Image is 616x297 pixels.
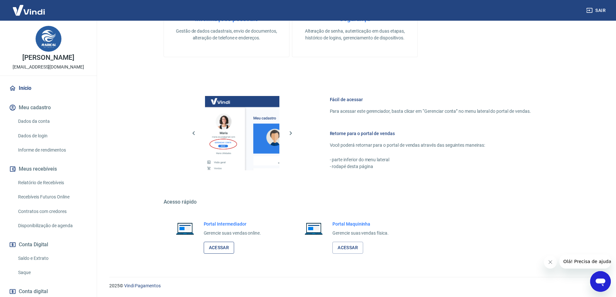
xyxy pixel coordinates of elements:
a: Recebíveis Futuros Online [16,190,89,204]
button: Meus recebíveis [8,162,89,176]
p: Gerencie suas vendas física. [332,230,389,237]
p: Alteração de senha, autenticação em duas etapas, histórico de logins, gerenciamento de dispositivos. [303,28,407,41]
a: Dados da conta [16,115,89,128]
a: Início [8,81,89,95]
a: Acessar [332,242,363,254]
button: Sair [585,5,608,16]
a: Relatório de Recebíveis [16,176,89,189]
button: Conta Digital [8,238,89,252]
p: 2025 © [109,282,600,289]
a: Informe de rendimentos [16,143,89,157]
p: [EMAIL_ADDRESS][DOMAIN_NAME] [13,64,84,70]
a: Contratos com credores [16,205,89,218]
span: Olá! Precisa de ajuda? [4,5,54,10]
span: Conta digital [19,287,48,296]
iframe: Botão para abrir a janela de mensagens [590,271,611,292]
a: Saque [16,266,89,279]
h6: Retorne para o portal de vendas [330,130,531,137]
h5: Acesso rápido [164,199,546,205]
img: Imagem de um notebook aberto [300,221,327,236]
p: Para acessar este gerenciador, basta clicar em “Gerenciar conta” no menu lateral do portal de ven... [330,108,531,115]
a: Acessar [204,242,234,254]
img: Imagem da dashboard mostrando o botão de gerenciar conta na sidebar no lado esquerdo [205,96,279,170]
iframe: Fechar mensagem [544,256,557,269]
p: Gestão de dados cadastrais, envio de documentos, alteração de telefone e endereços. [174,28,279,41]
a: Disponibilização de agenda [16,219,89,232]
h6: Portal Maquininha [332,221,389,227]
a: Saldo e Extrato [16,252,89,265]
img: Vindi [8,0,50,20]
p: - parte inferior do menu lateral [330,156,531,163]
p: Gerencie suas vendas online. [204,230,261,237]
h6: Fácil de acessar [330,96,531,103]
h6: Portal Intermediador [204,221,261,227]
p: - rodapé desta página [330,163,531,170]
img: Imagem de um notebook aberto [171,221,199,236]
p: [PERSON_NAME] [22,54,74,61]
a: Vindi Pagamentos [124,283,161,288]
img: 390d95a4-0b2f-43fe-8fa0-e43eda86bb40.jpeg [36,26,61,52]
button: Meu cadastro [8,101,89,115]
a: Dados de login [16,129,89,143]
iframe: Mensagem da empresa [559,254,611,269]
p: Você poderá retornar para o portal de vendas através das seguintes maneiras: [330,142,531,149]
